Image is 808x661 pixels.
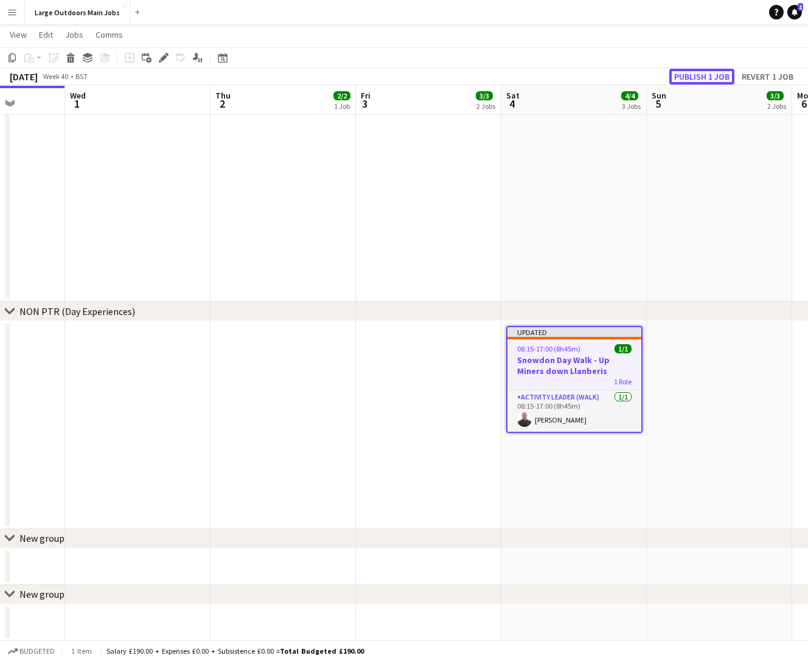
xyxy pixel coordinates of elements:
[96,29,123,40] span: Comms
[767,91,784,100] span: 3/3
[65,29,83,40] span: Jobs
[798,3,803,11] span: 1
[614,377,632,386] span: 1 Role
[507,327,641,337] div: Updated
[650,97,666,111] span: 5
[106,646,364,656] div: Salary £190.00 + Expenses £0.00 + Subsistence £0.00 =
[91,27,128,43] a: Comms
[359,97,371,111] span: 3
[333,91,350,100] span: 2/2
[25,1,130,24] button: Large Outdoors Main Jobs
[361,90,371,101] span: Fri
[622,102,641,111] div: 3 Jobs
[767,102,786,111] div: 2 Jobs
[652,90,666,101] span: Sun
[10,71,38,83] div: [DATE]
[476,91,493,100] span: 3/3
[615,344,632,353] span: 1/1
[75,72,88,81] div: BST
[19,647,55,656] span: Budgeted
[215,90,231,101] span: Thu
[19,305,135,317] div: NON PTR (Day Experiences)
[40,72,71,81] span: Week 40
[737,69,798,85] button: Revert 1 job
[621,91,638,100] span: 4/4
[506,326,643,433] app-job-card: Updated08:15-17:00 (8h45m)1/1Snowdon Day Walk - Up Miners down Llanberis1 RoleActivity Leader (Wa...
[68,97,86,111] span: 1
[5,27,32,43] a: View
[476,102,495,111] div: 2 Jobs
[504,97,520,111] span: 4
[507,390,641,432] app-card-role: Activity Leader (Walk)1/108:15-17:00 (8h45m)[PERSON_NAME]
[507,355,641,376] h3: Snowdon Day Walk - Up Miners down Llanberis
[6,645,57,658] button: Budgeted
[10,29,27,40] span: View
[34,27,58,43] a: Edit
[70,90,86,101] span: Wed
[669,69,734,85] button: Publish 1 job
[334,102,350,111] div: 1 Job
[67,646,96,656] span: 1 item
[19,532,64,544] div: New group
[19,588,64,600] div: New group
[280,646,364,656] span: Total Budgeted £190.00
[60,27,88,43] a: Jobs
[517,344,580,353] span: 08:15-17:00 (8h45m)
[787,5,802,19] a: 1
[214,97,231,111] span: 2
[506,90,520,101] span: Sat
[39,29,53,40] span: Edit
